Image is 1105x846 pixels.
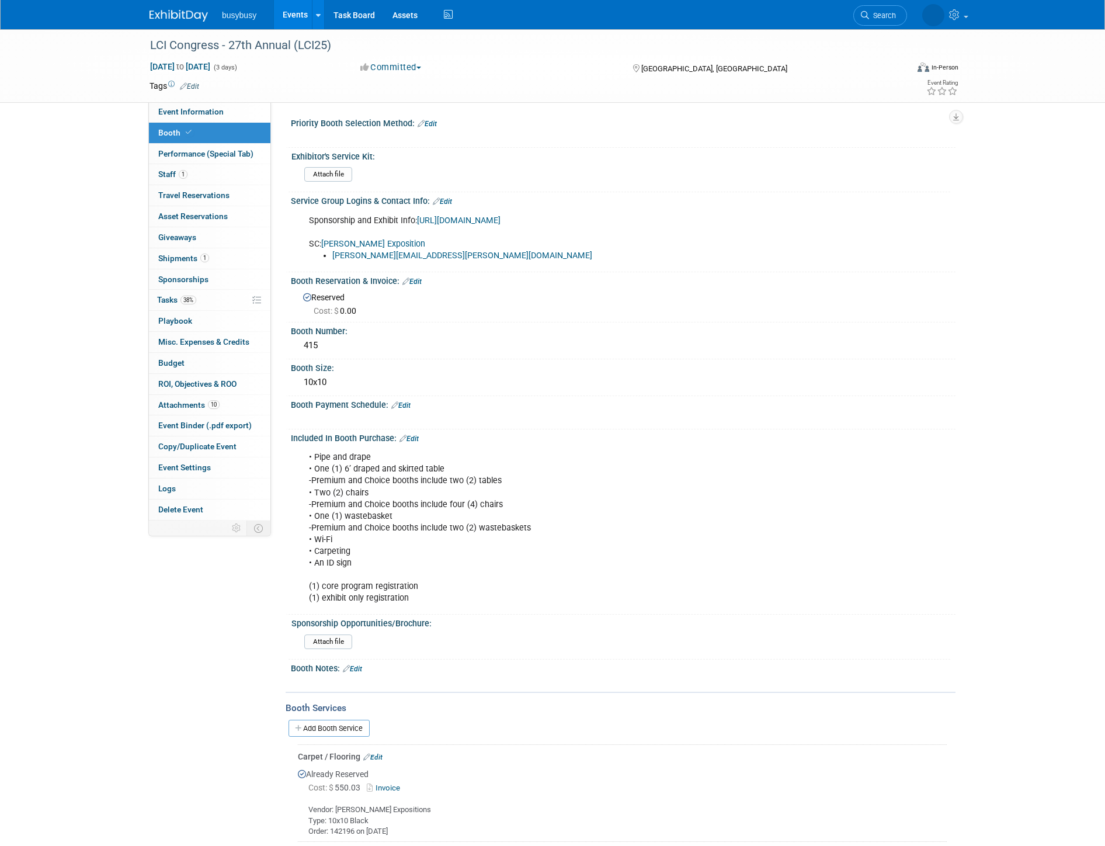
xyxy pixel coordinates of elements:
[175,62,186,71] span: to
[149,374,270,394] a: ROI, Objectives & ROO
[291,323,955,337] div: Booth Number:
[321,239,425,249] a: [PERSON_NAME] Exposition
[298,762,947,837] div: Already Reserved
[300,373,947,391] div: 10x10
[158,337,249,346] span: Misc. Expenses & Credits
[308,783,365,792] span: 550.03
[300,289,947,317] div: Reserved
[291,429,955,445] div: Included In Booth Purchase:
[158,463,211,472] span: Event Settings
[149,311,270,331] a: Playbook
[149,479,270,499] a: Logs
[301,446,827,610] div: • Pipe and drape • One (1) 6’ draped and skirted table -Premium and Choice booths include two (2)...
[158,442,237,451] span: Copy/Duplicate Event
[343,665,362,673] a: Edit
[853,5,907,26] a: Search
[356,61,426,74] button: Committed
[149,395,270,415] a: Attachments10
[208,400,220,409] span: 10
[150,61,211,72] span: [DATE] [DATE]
[149,269,270,290] a: Sponsorships
[213,64,237,71] span: (3 days)
[158,169,187,179] span: Staff
[149,227,270,248] a: Giveaways
[158,358,185,367] span: Budget
[149,457,270,478] a: Event Settings
[149,164,270,185] a: Staff1
[158,107,224,116] span: Event Information
[149,248,270,269] a: Shipments1
[149,102,270,122] a: Event Information
[291,396,955,411] div: Booth Payment Schedule:
[158,400,220,410] span: Attachments
[367,783,405,792] a: Invoice
[291,615,950,629] div: Sponsorship Opportunities/Brochure:
[222,11,256,20] span: busybusy
[300,337,947,355] div: 415
[149,353,270,373] a: Budget
[291,148,950,162] div: Exhibitor's Service Kit:
[931,63,958,72] div: In-Person
[314,306,340,315] span: Cost: $
[363,753,383,761] a: Edit
[149,415,270,436] a: Event Binder (.pdf export)
[180,296,196,304] span: 38%
[180,82,199,91] a: Edit
[922,4,944,26] img: Braden Gillespie
[641,64,787,73] span: [GEOGRAPHIC_DATA], [GEOGRAPHIC_DATA]
[838,61,958,78] div: Event Format
[418,120,437,128] a: Edit
[158,128,194,137] span: Booth
[314,306,361,315] span: 0.00
[158,505,203,514] span: Delete Event
[158,484,176,493] span: Logs
[291,660,955,675] div: Booth Notes:
[200,254,209,262] span: 1
[298,751,947,762] div: Carpet / Flooring
[158,254,209,263] span: Shipments
[291,359,955,374] div: Booth Size:
[417,216,501,226] a: [URL][DOMAIN_NAME]
[298,795,947,837] div: Vendor: [PERSON_NAME] Expositions Type: 10x10 Black Order: 142196 on [DATE]
[399,435,419,443] a: Edit
[149,123,270,143] a: Booth
[158,379,237,389] span: ROI, Objectives & ROO
[291,115,955,130] div: Priority Booth Selection Method:
[402,278,422,286] a: Edit
[179,170,187,179] span: 1
[149,290,270,310] a: Tasks38%
[433,197,452,206] a: Edit
[332,251,592,261] a: [PERSON_NAME][EMAIL_ADDRESS][PERSON_NAME][DOMAIN_NAME]
[291,192,955,207] div: Service Group Logins & Contact Info:
[157,295,196,304] span: Tasks
[149,500,270,520] a: Delete Event
[291,272,955,287] div: Booth Reservation & Invoice:
[149,185,270,206] a: Travel Reservations
[247,521,271,536] td: Toggle Event Tabs
[146,35,889,56] div: LCI Congress - 27th Annual (LCI25)
[918,63,929,72] img: Format-Inperson.png
[149,144,270,164] a: Performance (Special Tab)
[150,80,199,92] td: Tags
[158,275,209,284] span: Sponsorships
[158,190,230,200] span: Travel Reservations
[186,129,192,136] i: Booth reservation complete
[308,783,335,792] span: Cost: $
[227,521,247,536] td: Personalize Event Tab Strip
[149,332,270,352] a: Misc. Expenses & Credits
[158,233,196,242] span: Giveaways
[149,206,270,227] a: Asset Reservations
[391,401,411,410] a: Edit
[301,209,827,268] div: Sponsorship and Exhibit Info: SC:
[158,211,228,221] span: Asset Reservations
[926,80,958,86] div: Event Rating
[149,436,270,457] a: Copy/Duplicate Event
[158,421,252,430] span: Event Binder (.pdf export)
[158,316,192,325] span: Playbook
[286,702,955,715] div: Booth Services
[158,149,253,158] span: Performance (Special Tab)
[289,720,370,737] a: Add Booth Service
[150,10,208,22] img: ExhibitDay
[869,11,896,20] span: Search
